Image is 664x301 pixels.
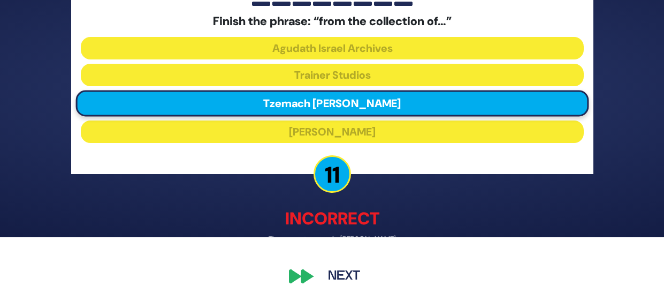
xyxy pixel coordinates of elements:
[81,64,584,86] button: Trainer Studios
[81,14,584,28] h5: Finish the phrase: “from the collection of…”
[71,206,593,231] p: Incorrect
[313,264,375,289] button: Next
[75,91,589,117] button: Tzemach [PERSON_NAME]
[71,234,593,245] p: The correct answer is: [PERSON_NAME]
[81,37,584,59] button: Agudath Israel Archives
[81,121,584,143] button: [PERSON_NAME]
[314,155,351,193] p: 11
